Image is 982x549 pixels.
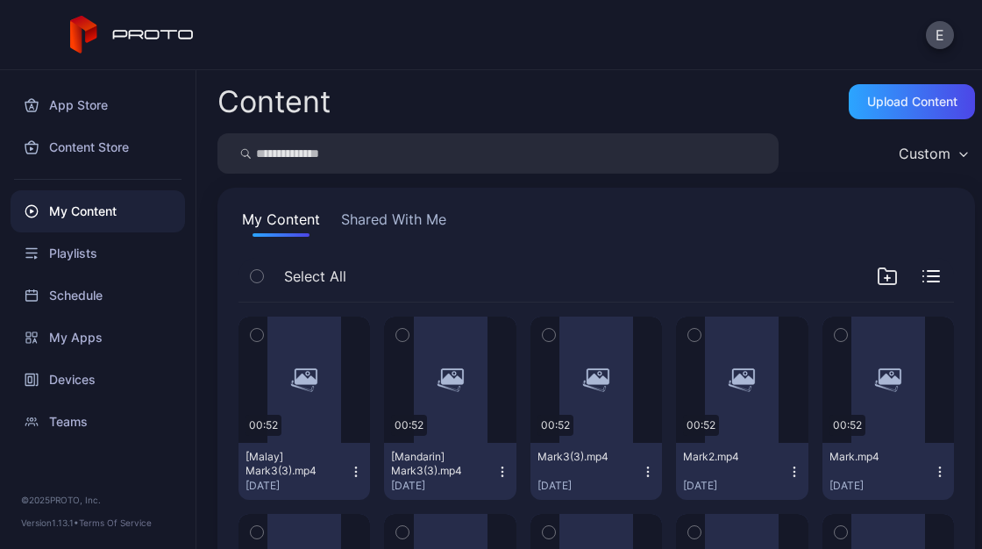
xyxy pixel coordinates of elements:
[21,493,174,507] div: © 2025 PROTO, Inc.
[245,479,349,493] div: [DATE]
[384,443,516,500] button: [Mandarin] Mark3(3).mp4[DATE]
[245,450,342,478] div: [Malay] Mark3(3).mp4
[238,209,324,237] button: My Content
[899,145,950,162] div: Custom
[867,95,957,109] div: Upload Content
[829,450,926,464] div: Mark.mp4
[79,517,152,528] a: Terms Of Service
[11,317,185,359] a: My Apps
[530,443,662,500] button: Mark3(3).mp4[DATE]
[676,443,808,500] button: Mark2.mp4[DATE]
[683,479,786,493] div: [DATE]
[926,21,954,49] button: E
[11,84,185,126] a: App Store
[217,87,331,117] div: Content
[537,450,634,464] div: Mark3(3).mp4
[11,274,185,317] a: Schedule
[849,84,975,119] button: Upload Content
[284,266,346,287] span: Select All
[11,232,185,274] a: Playlists
[11,190,185,232] a: My Content
[683,450,779,464] div: Mark2.mp4
[829,479,933,493] div: [DATE]
[11,401,185,443] a: Teams
[391,450,487,478] div: [Mandarin] Mark3(3).mp4
[11,126,185,168] a: Content Store
[822,443,954,500] button: Mark.mp4[DATE]
[890,133,975,174] button: Custom
[21,517,79,528] span: Version 1.13.1 •
[537,479,641,493] div: [DATE]
[238,443,370,500] button: [Malay] Mark3(3).mp4[DATE]
[338,209,450,237] button: Shared With Me
[11,359,185,401] a: Devices
[391,479,495,493] div: [DATE]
